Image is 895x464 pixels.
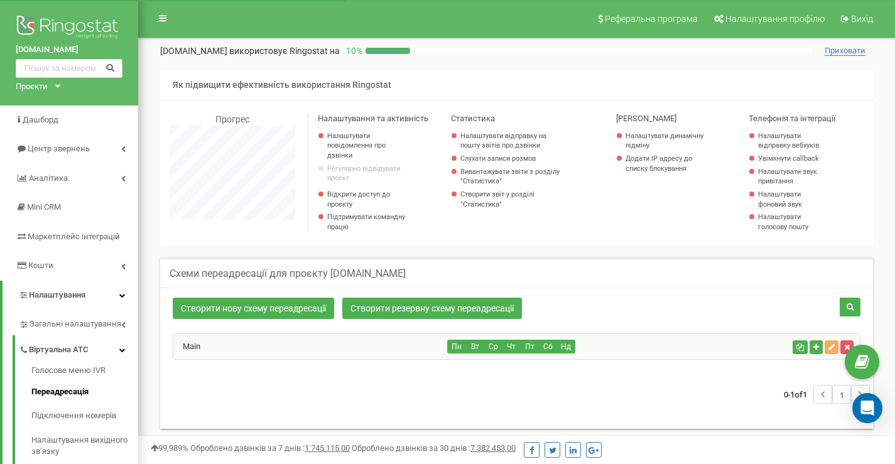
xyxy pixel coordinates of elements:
span: Маркетплейс інтеграцій [28,232,120,241]
span: [PERSON_NAME] [616,114,676,123]
span: Оброблено дзвінків за 30 днів : [352,443,516,453]
span: Налаштування та активність [318,114,428,123]
p: 10 % [340,45,366,57]
span: Приховати [825,46,865,56]
a: Налаштування [3,281,138,310]
p: Регулярно відвідувати проєкт [327,164,411,183]
li: 1 [832,385,851,404]
a: Увімкнути callback [758,154,828,164]
button: Пт [520,340,539,353]
div: Проєкти [16,81,48,93]
a: Віртуальна АТС [19,335,138,361]
button: Ср [484,340,502,353]
span: використовує Ringostat на [229,46,340,56]
button: Нд [556,340,575,353]
a: Слухати записи розмов [460,154,567,164]
a: Налаштувати звук привітання [758,167,828,186]
span: 0-1 1 [784,385,813,404]
span: Статистика [451,114,495,123]
span: Реферальна програма [605,14,698,24]
span: Загальні налаштування [30,318,121,330]
span: Центр звернень [28,144,90,153]
span: Віртуальна АТС [29,344,89,356]
button: Пн [447,340,466,353]
a: Відкрити доступ до проєкту [327,190,411,209]
p: [DOMAIN_NAME] [160,45,340,57]
a: Налаштувати фоновий звук [758,190,828,209]
button: Пошук схеми переадресації [840,298,860,316]
a: Додати IP адресу до списку блокування [626,154,710,173]
p: Підтримувати командну працю [327,212,411,232]
a: Створити резервну схему переадресації [342,298,522,319]
a: Створити нову схему переадресації [173,298,334,319]
a: Налаштувати динамічну підміну [626,131,710,151]
u: 7 382 453,00 [470,443,516,453]
input: Пошук за номером [16,59,122,78]
a: Створити звіт у розділі "Статистика" [460,190,567,209]
span: of [795,389,803,400]
span: Оброблено дзвінків за 7 днів : [190,443,350,453]
a: Налаштування вихідного зв’язку [31,428,138,464]
span: Як підвищити ефективність використання Ringostat [173,80,391,90]
a: Підключення номерів [31,404,138,428]
img: Ringostat logo [16,13,122,44]
span: Кошти [28,261,53,270]
nav: ... [784,372,870,416]
span: Mini CRM [27,202,61,212]
button: Сб [538,340,557,353]
span: Налаштування [29,290,85,299]
a: Вивантажувати звіти з розділу "Статистика" [460,167,567,186]
div: Open Intercom Messenger [852,393,882,423]
a: Переадресація [31,380,138,404]
a: Main [173,342,200,351]
span: Дашборд [23,115,58,124]
a: Голосове меню IVR [31,365,138,380]
span: Аналiтика [29,173,68,183]
a: Загальні налаштування [19,310,138,335]
u: 1 745 115,00 [305,443,350,453]
a: Налаштувати відправку вебхуків [758,131,828,151]
a: Налаштувати повідомлення про дзвінки [327,131,411,161]
a: [DOMAIN_NAME] [16,44,122,56]
span: 99,989% [151,443,188,453]
a: Налаштувати голосову пошту [758,212,828,232]
span: Вихід [851,14,873,24]
span: Прогрес [215,114,249,124]
span: Налаштування профілю [725,14,825,24]
h5: Схеми переадресації для проєкту [DOMAIN_NAME] [170,268,406,279]
span: Телефонія та інтеграції [749,114,835,123]
a: Налаштувати відправку на пошту звітів про дзвінки [460,131,567,151]
button: Чт [502,340,521,353]
button: Вт [465,340,484,353]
